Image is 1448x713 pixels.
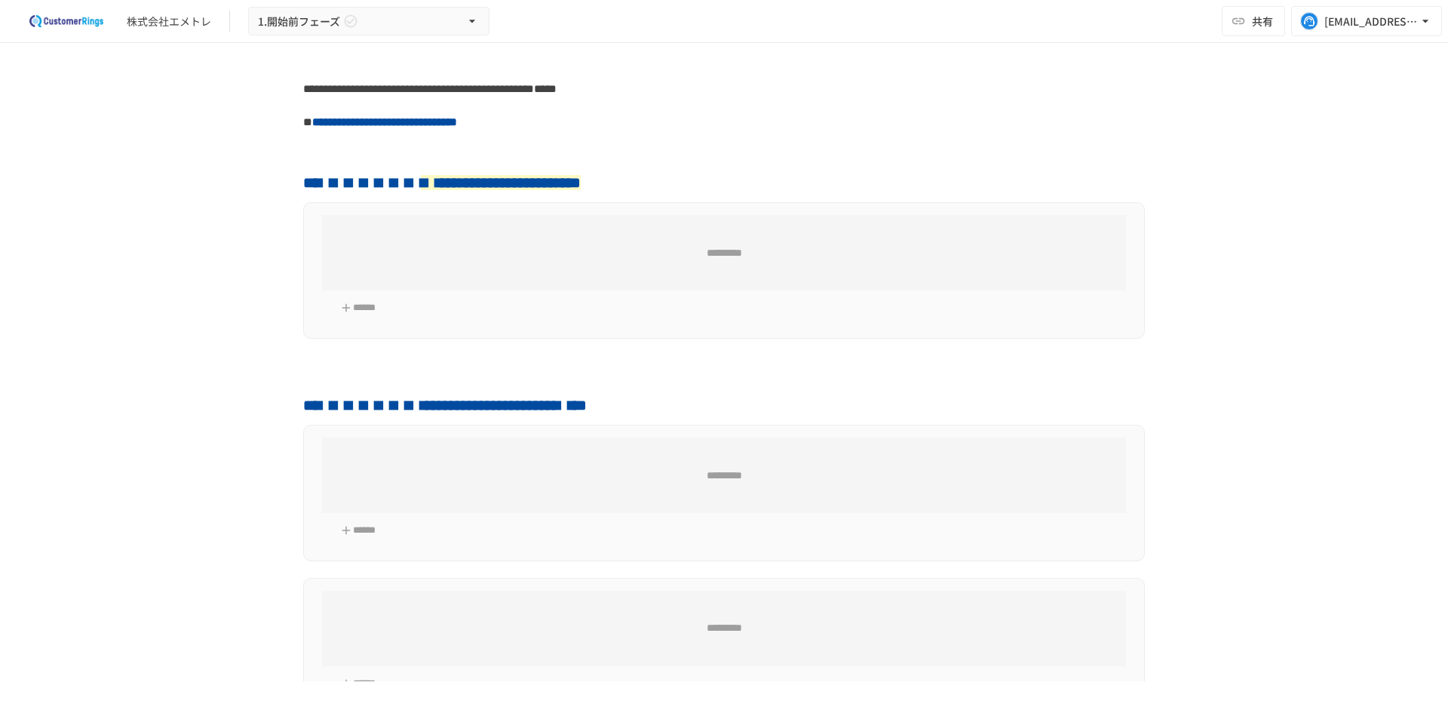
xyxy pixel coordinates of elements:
span: 共有 [1252,13,1273,29]
button: [EMAIL_ADDRESS][DOMAIN_NAME] [1291,6,1442,36]
span: 1.開始前フェーズ [258,12,340,31]
div: [EMAIL_ADDRESS][DOMAIN_NAME] [1324,12,1418,31]
button: 1.開始前フェーズ [248,7,489,36]
div: 株式会社エメトレ [127,14,211,29]
button: 共有 [1222,6,1285,36]
img: 2eEvPB0nRDFhy0583kMjGN2Zv6C2P7ZKCFl8C3CzR0M [18,9,115,33]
